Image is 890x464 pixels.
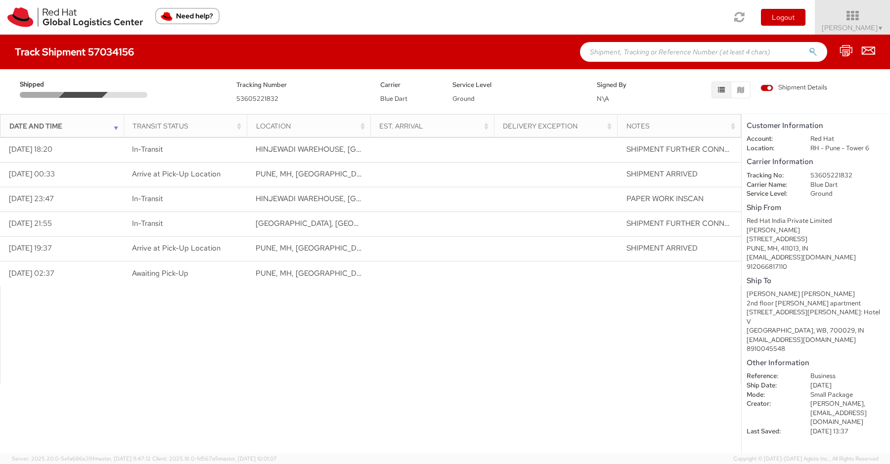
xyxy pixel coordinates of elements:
h5: Service Level [452,82,582,88]
dt: Tracking No: [739,171,803,180]
span: Arrive at Pick-Up Location [132,243,221,253]
dt: Mode: [739,390,803,400]
span: ▼ [878,24,884,32]
span: SHIPMENT ARRIVED [626,169,698,179]
h5: Other Information [747,359,885,367]
div: PUNE, MH, 411013, IN [747,244,885,253]
dt: Creator: [739,399,803,409]
h5: Carrier Information [747,158,885,166]
dt: Account: [739,134,803,144]
span: Arrive at Pick-Up Location [132,169,221,179]
span: 53605221832 [236,94,278,103]
h5: Carrier [380,82,438,88]
div: Red Hat India Private Limited [PERSON_NAME] [747,216,885,235]
span: Server: 2025.20.0-5efa686e39f [12,455,151,462]
span: In-Transit [132,194,163,204]
span: Copyright © [DATE]-[DATE] Agistix Inc., All Rights Reserved [733,455,878,463]
span: In-Transit [132,144,163,154]
span: N\A [597,94,609,103]
h4: Track Shipment 57034156 [15,46,134,57]
span: In-Transit [132,218,163,228]
div: Transit Status [133,121,244,131]
div: 8910045548 [747,344,885,354]
div: 912066817110 [747,262,885,272]
div: [PERSON_NAME] [PERSON_NAME] [747,290,885,299]
div: Delivery Exception [503,121,614,131]
span: PUNE, MH, IN [256,243,371,253]
input: Shipment, Tracking or Reference Number (at least 4 chars) [580,42,827,62]
dt: Reference: [739,372,803,381]
dt: Ship Date: [739,381,803,390]
span: SHIPMENT FURTHER CONNECTED [626,144,748,154]
span: SHIPMENT ARRIVED [626,243,698,253]
span: PUNE, MH, IN [256,268,371,278]
div: [EMAIL_ADDRESS][DOMAIN_NAME] [747,253,885,262]
span: PAPER WORK INSCAN [626,194,704,204]
span: Client: 2025.18.0-fd567a5 [152,455,277,462]
button: Logout [761,9,805,26]
span: master, [DATE] 10:01:07 [219,455,277,462]
dt: Service Level: [739,189,803,199]
div: [STREET_ADDRESS] [747,235,885,244]
h5: Ship From [747,204,885,212]
span: Shipment Details [760,83,827,92]
h5: Tracking Number [236,82,366,88]
img: rh-logistics-00dfa346123c4ec078e1.svg [7,7,143,27]
h5: Signed By [597,82,654,88]
span: SHIPMENT FURTHER CONNECTED [626,218,748,228]
div: Est. Arrival [379,121,490,131]
h5: Customer Information [747,122,885,130]
span: HINJEWADI WAREHOUSE, KONDHWA, MAHARASHTRA [256,194,503,204]
div: Location [256,121,367,131]
dt: Carrier Name: [739,180,803,190]
span: HINJEWADI WAREHOUSE, KONDHWA, MAHARASHTRA [256,144,503,154]
div: 2nd floor [PERSON_NAME] apartment [STREET_ADDRESS][PERSON_NAME]: Hotel V [747,299,885,327]
div: [GEOGRAPHIC_DATA], WB, 700029, IN [747,326,885,336]
dt: Last Saved: [739,427,803,436]
span: MAGARPATTA CITY PUD, PUNE, MAHARASHTRA [256,218,490,228]
span: [PERSON_NAME] [822,23,884,32]
div: Date and Time [9,121,121,131]
div: Notes [626,121,738,131]
span: PUNE, MH, IN [256,169,371,179]
span: Ground [452,94,475,103]
span: Shipped [20,80,62,89]
span: Awaiting Pick-Up [132,268,188,278]
dt: Location: [739,144,803,153]
div: [EMAIL_ADDRESS][DOMAIN_NAME] [747,336,885,345]
span: Blue Dart [380,94,407,103]
button: Need help? [155,8,220,24]
label: Shipment Details [760,83,827,94]
h5: Ship To [747,277,885,285]
span: master, [DATE] 11:47:12 [94,455,151,462]
span: [PERSON_NAME], [810,399,865,408]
